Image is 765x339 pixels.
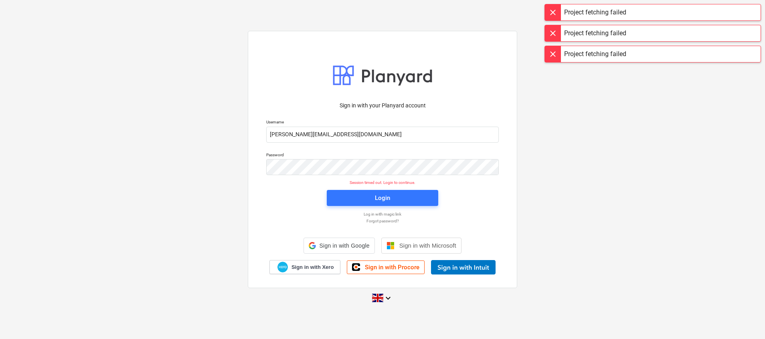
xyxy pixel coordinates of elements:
span: Sign in with Microsoft [399,242,456,249]
div: Project fetching failed [564,49,626,59]
button: Login [327,190,438,206]
div: Login [375,193,390,203]
a: Forgot password? [262,218,503,224]
p: Username [266,119,499,126]
span: Sign in with Xero [291,264,334,271]
input: Username [266,127,499,143]
a: Log in with magic link [262,212,503,217]
div: Project fetching failed [564,28,626,38]
span: Sign in with Procore [365,264,419,271]
a: Sign in with Xero [269,260,341,274]
p: Password [266,152,499,159]
img: Microsoft logo [387,242,395,250]
span: Sign in with Google [319,242,369,249]
i: keyboard_arrow_down [383,293,393,303]
div: Sign in with Google [304,238,374,254]
img: Xero logo [277,262,288,272]
p: Sign in with your Planyard account [266,101,499,110]
a: Sign in with Procore [347,260,425,274]
p: Session timed out. Login to continue. [261,180,504,185]
div: Project fetching failed [564,8,626,17]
